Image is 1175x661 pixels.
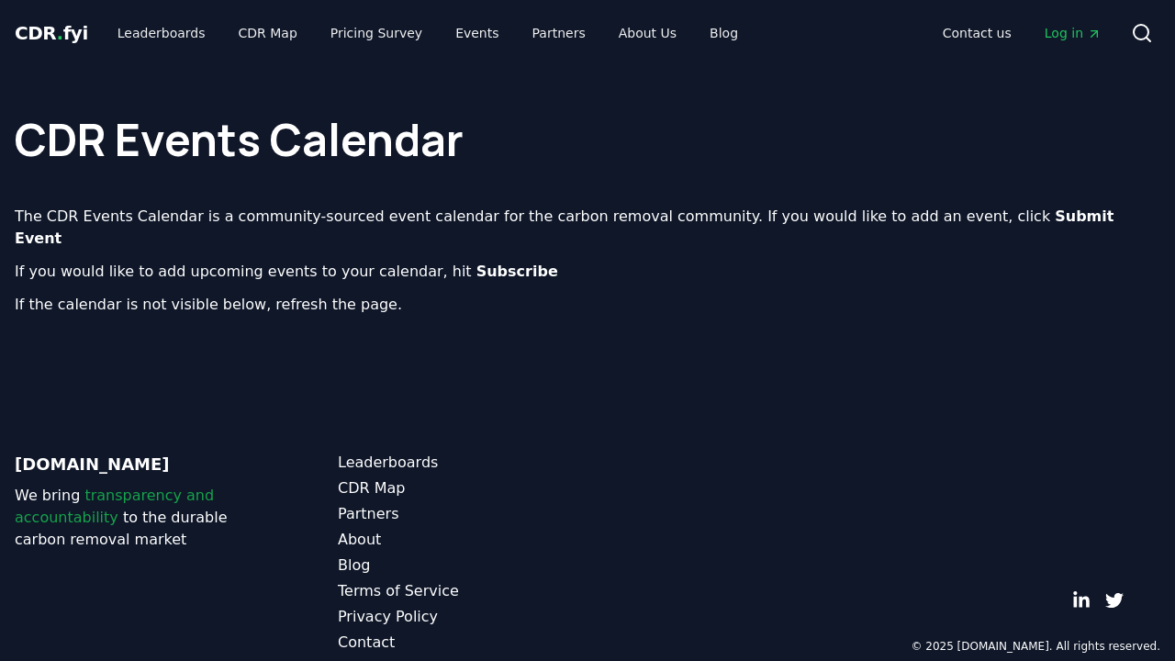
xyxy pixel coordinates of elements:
a: Terms of Service [338,580,587,602]
a: Privacy Policy [338,606,587,628]
a: LinkedIn [1072,591,1091,610]
p: [DOMAIN_NAME] [15,452,264,477]
a: Pricing Survey [316,17,437,50]
p: The CDR Events Calendar is a community-sourced event calendar for the carbon removal community. I... [15,206,1160,250]
span: CDR fyi [15,22,88,44]
span: . [57,22,63,44]
a: Events [441,17,513,50]
a: Twitter [1105,591,1124,610]
a: Leaderboards [103,17,220,50]
span: transparency and accountability [15,487,214,526]
a: About [338,529,587,551]
b: Subscribe [476,263,558,280]
a: Contact us [928,17,1026,50]
a: Log in [1030,17,1116,50]
nav: Main [103,17,753,50]
span: Log in [1045,24,1102,42]
a: About Us [604,17,691,50]
a: CDR Map [338,477,587,499]
h1: CDR Events Calendar [15,81,1160,162]
p: If you would like to add upcoming events to your calendar, hit [15,261,1160,283]
p: We bring to the durable carbon removal market [15,485,264,551]
a: Contact [338,632,587,654]
a: Blog [338,555,587,577]
a: Partners [518,17,600,50]
nav: Main [928,17,1116,50]
a: CDR Map [224,17,312,50]
a: CDR.fyi [15,20,88,46]
a: Partners [338,503,587,525]
a: Blog [695,17,753,50]
a: Leaderboards [338,452,587,474]
p: © 2025 [DOMAIN_NAME]. All rights reserved. [911,639,1160,654]
p: If the calendar is not visible below, refresh the page. [15,294,1160,316]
